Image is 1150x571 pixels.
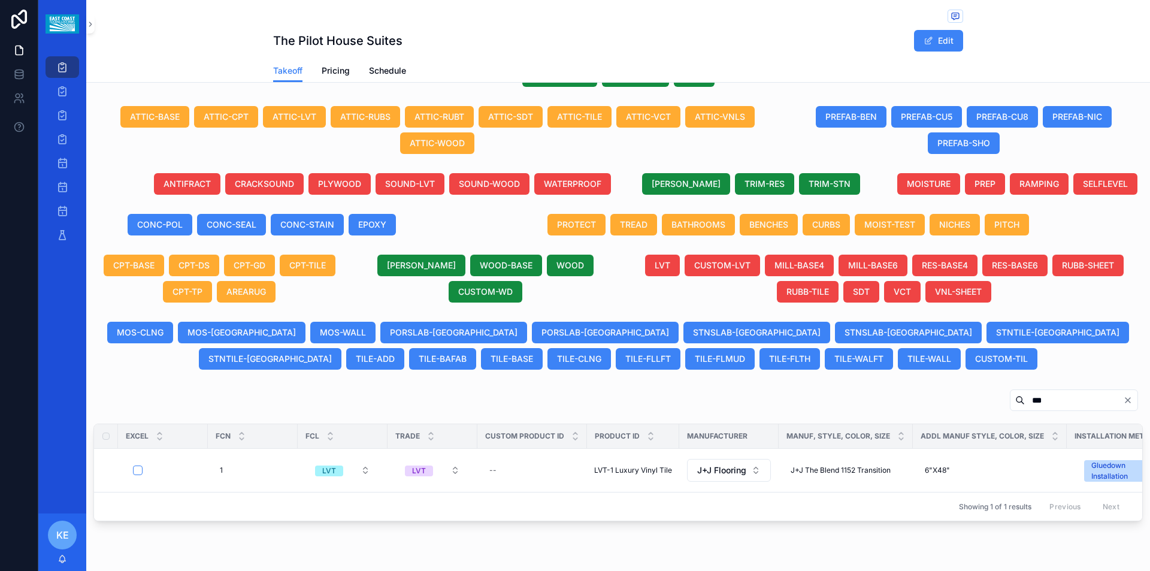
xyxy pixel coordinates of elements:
[208,353,332,365] span: STNTILE-[GEOGRAPHIC_DATA]
[395,459,470,482] a: Select Button
[697,464,746,476] span: J+J Flooring
[645,255,680,276] button: LVT
[735,173,794,195] button: TRIM-RES
[620,219,647,231] span: TREAD
[178,322,305,343] button: MOS-[GEOGRAPHIC_DATA]
[925,466,950,475] span: 6"X48"
[449,281,522,303] button: CUSTOM-WD
[412,466,426,476] div: LVT
[765,255,834,276] button: MILL-BASE4
[271,214,344,235] button: CONC-STAIN
[377,255,465,276] button: [PERSON_NAME]
[489,466,497,475] div: --
[172,286,202,298] span: CPT-TP
[921,431,1044,441] span: Addl Manuf Style, Color, Size
[199,348,341,370] button: STNTILE-[GEOGRAPHIC_DATA]
[959,502,1031,512] span: Showing 1 of 1 results
[178,259,210,271] span: CPT-DS
[485,431,564,441] span: Custom Product ID
[369,60,406,84] a: Schedule
[409,348,476,370] button: TILE-BAFAB
[273,60,302,83] a: Takeoff
[385,178,435,190] span: SOUND-LVT
[556,259,584,271] span: WOOD
[544,178,601,190] span: WATERPROOF
[986,322,1129,343] button: STNTILE-[GEOGRAPHIC_DATA]
[547,348,611,370] button: TILE-CLNG
[280,255,335,276] button: CPT-TILE
[901,111,952,123] span: PREFAB-CU5
[616,348,680,370] button: TILE-FLLFT
[273,32,402,49] h1: The Pilot House Suites
[843,281,879,303] button: SDT
[834,353,883,365] span: TILE-WALFT
[395,431,420,441] span: Trade
[541,327,669,339] span: PORSLAB-[GEOGRAPHIC_DATA]
[939,219,970,231] span: NICHES
[194,106,258,128] button: ATTIC-CPT
[740,214,798,235] button: BENCHES
[685,255,760,276] button: CUSTOM-LVT
[340,111,391,123] span: ATTIC-RUBS
[996,327,1119,339] span: STNTILE-[GEOGRAPHIC_DATA]
[216,431,231,441] span: FCN
[803,214,850,235] button: CURBS
[655,259,670,271] span: LVT
[356,353,395,365] span: TILE-ADD
[217,281,276,303] button: AREARUG
[835,322,982,343] button: STNSLAB-[GEOGRAPHIC_DATA]
[557,353,601,365] span: TILE-CLNG
[825,348,893,370] button: TILE-WALFT
[976,111,1028,123] span: PREFAB-CU8
[320,327,366,339] span: MOS-WALL
[1052,255,1124,276] button: RUBB-SHEET
[1019,178,1059,190] span: RAMPING
[390,327,517,339] span: PORSLAB-[GEOGRAPHIC_DATA]
[985,214,1029,235] button: PITCH
[686,458,771,482] a: Select Button
[459,178,520,190] span: SOUND-WOOD
[405,106,474,128] button: ATTIC-RUBT
[547,106,612,128] button: ATTIC-TILE
[825,111,877,123] span: PREFAB-BEN
[685,106,755,128] button: ATTIC-VNLS
[759,348,820,370] button: TILE-FLTH
[113,259,155,271] span: CPT-BASE
[937,137,990,149] span: PREFAB-SHO
[449,173,529,195] button: SOUND-WOOD
[907,353,951,365] span: TILE-WALL
[305,460,380,481] button: Select Button
[884,281,921,303] button: VCT
[671,219,725,231] span: BATHROOMS
[458,286,513,298] span: CUSTOM-WD
[308,173,371,195] button: PLYWOOD
[104,255,164,276] button: CPT-BASE
[848,259,898,271] span: MILL-BASE6
[897,173,960,195] button: MOISTURE
[685,348,755,370] button: TILE-FLMUD
[289,259,326,271] span: CPT-TILE
[547,255,594,276] button: WOOD
[898,348,961,370] button: TILE-WALL
[812,219,840,231] span: CURBS
[745,178,785,190] span: TRIM-RES
[215,461,290,480] a: 1
[534,173,611,195] button: WATERPROOF
[226,286,266,298] span: AREARUG
[280,219,334,231] span: CONC-STAIN
[400,132,474,154] button: ATTIC-WOOD
[380,322,527,343] button: PORSLAB-[GEOGRAPHIC_DATA]
[687,459,771,482] button: Select Button
[273,65,302,77] span: Takeoff
[128,214,192,235] button: CONC-POL
[322,60,350,84] a: Pricing
[992,259,1038,271] span: RES-BASE6
[410,137,465,149] span: ATTIC-WOOD
[107,322,173,343] button: MOS-CLNG
[914,30,963,52] button: Edit
[137,219,183,231] span: CONC-POL
[197,214,266,235] button: CONC-SEAL
[414,111,464,123] span: ATTIC-RUBT
[369,65,406,77] span: Schedule
[791,466,891,475] span: J+J The Blend 1152 Transition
